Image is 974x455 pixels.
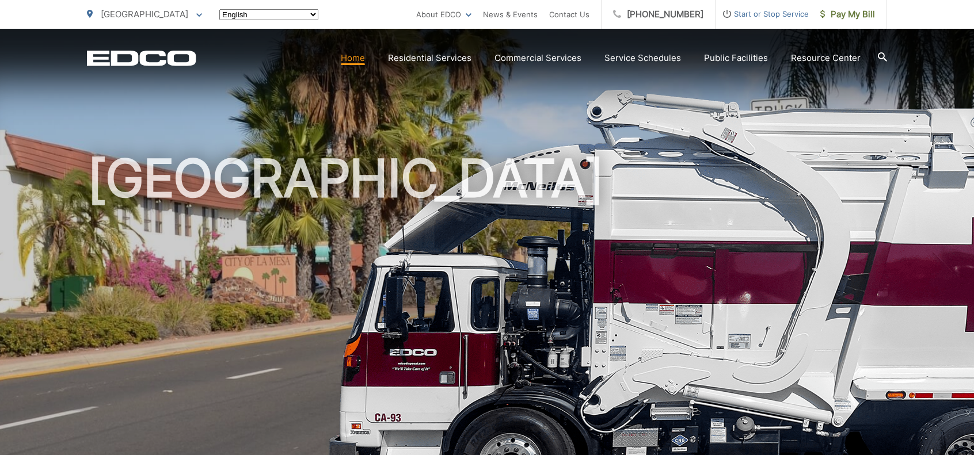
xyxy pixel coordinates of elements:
[494,51,581,65] a: Commercial Services
[341,51,365,65] a: Home
[87,50,196,66] a: EDCD logo. Return to the homepage.
[704,51,768,65] a: Public Facilities
[820,7,875,21] span: Pay My Bill
[549,7,589,21] a: Contact Us
[101,9,188,20] span: [GEOGRAPHIC_DATA]
[791,51,861,65] a: Resource Center
[219,9,318,20] select: Select a language
[604,51,681,65] a: Service Schedules
[483,7,538,21] a: News & Events
[388,51,471,65] a: Residential Services
[416,7,471,21] a: About EDCO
